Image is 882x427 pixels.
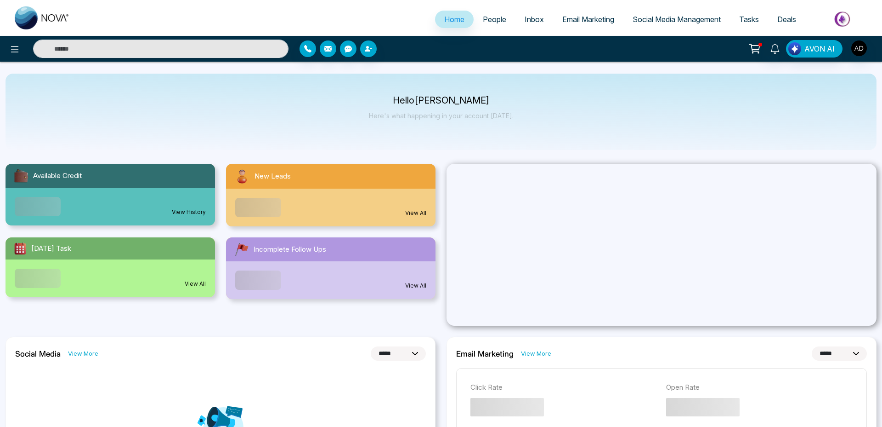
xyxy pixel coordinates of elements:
[730,11,768,28] a: Tasks
[15,6,70,29] img: Nova CRM Logo
[562,15,614,24] span: Email Marketing
[804,43,835,54] span: AVON AI
[254,171,291,182] span: New Leads
[13,241,28,256] img: todayTask.svg
[172,208,206,216] a: View History
[788,42,801,55] img: Lead Flow
[777,15,796,24] span: Deals
[444,15,464,24] span: Home
[369,112,514,120] p: Here's what happening in your account [DATE].
[435,11,474,28] a: Home
[68,349,98,358] a: View More
[623,11,730,28] a: Social Media Management
[369,97,514,104] p: Hello [PERSON_NAME]
[456,349,514,358] h2: Email Marketing
[810,9,876,29] img: Market-place.gif
[851,40,867,56] img: User Avatar
[220,237,441,299] a: Incomplete Follow UpsView All
[553,11,623,28] a: Email Marketing
[31,243,71,254] span: [DATE] Task
[474,11,515,28] a: People
[220,164,441,226] a: New LeadsView All
[483,15,506,24] span: People
[525,15,544,24] span: Inbox
[233,241,250,258] img: followUps.svg
[768,11,805,28] a: Deals
[405,282,426,290] a: View All
[633,15,721,24] span: Social Media Management
[739,15,759,24] span: Tasks
[405,209,426,217] a: View All
[666,382,853,393] p: Open Rate
[254,244,326,255] span: Incomplete Follow Ups
[233,167,251,185] img: newLeads.svg
[33,171,82,181] span: Available Credit
[515,11,553,28] a: Inbox
[521,349,551,358] a: View More
[470,382,657,393] p: Click Rate
[15,349,61,358] h2: Social Media
[786,40,842,58] button: AVON AI
[185,280,206,288] a: View All
[13,167,29,184] img: availableCredit.svg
